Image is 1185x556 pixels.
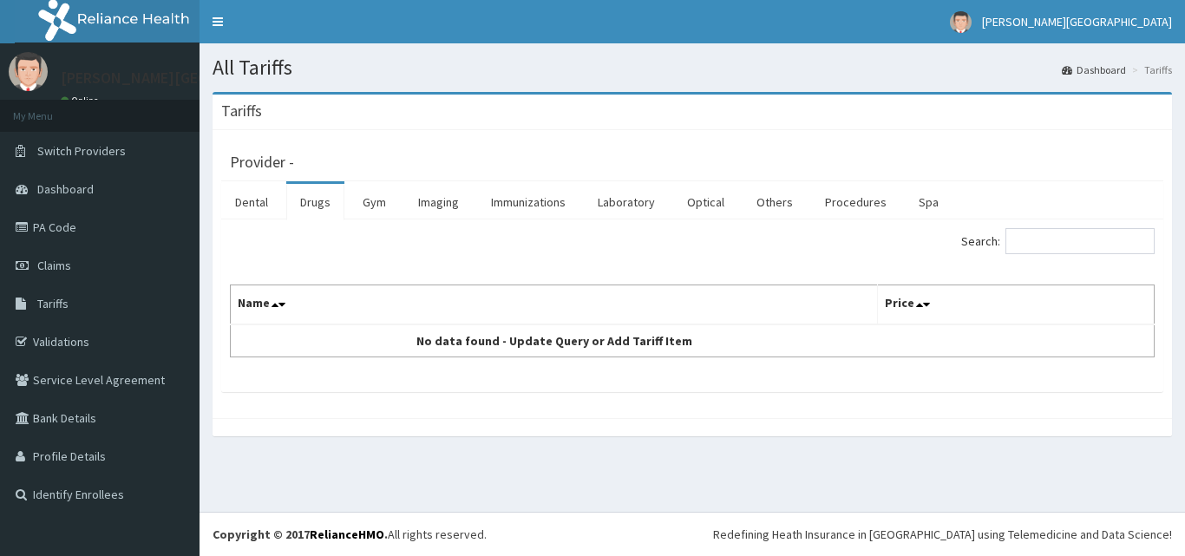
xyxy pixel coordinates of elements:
[1128,62,1172,77] li: Tariffs
[37,181,94,197] span: Dashboard
[477,184,579,220] a: Immunizations
[982,14,1172,29] span: [PERSON_NAME][GEOGRAPHIC_DATA]
[221,103,262,119] h3: Tariffs
[811,184,900,220] a: Procedures
[905,184,953,220] a: Spa
[673,184,738,220] a: Optical
[221,184,282,220] a: Dental
[230,154,294,170] h3: Provider -
[1005,228,1155,254] input: Search:
[584,184,669,220] a: Laboratory
[37,296,69,311] span: Tariffs
[9,52,48,91] img: User Image
[877,285,1155,325] th: Price
[213,56,1172,79] h1: All Tariffs
[950,11,972,33] img: User Image
[961,228,1155,254] label: Search:
[743,184,807,220] a: Others
[1062,62,1126,77] a: Dashboard
[231,285,878,325] th: Name
[404,184,473,220] a: Imaging
[286,184,344,220] a: Drugs
[310,527,384,542] a: RelianceHMO
[349,184,400,220] a: Gym
[213,527,388,542] strong: Copyright © 2017 .
[61,95,102,107] a: Online
[713,526,1172,543] div: Redefining Heath Insurance in [GEOGRAPHIC_DATA] using Telemedicine and Data Science!
[200,512,1185,556] footer: All rights reserved.
[37,258,71,273] span: Claims
[61,70,318,86] p: [PERSON_NAME][GEOGRAPHIC_DATA]
[231,324,878,357] td: No data found - Update Query or Add Tariff Item
[37,143,126,159] span: Switch Providers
